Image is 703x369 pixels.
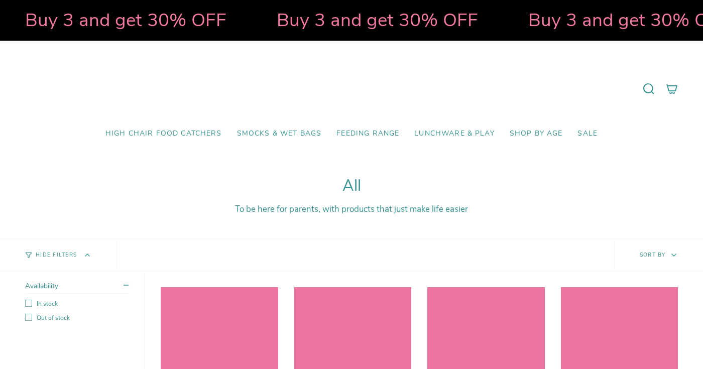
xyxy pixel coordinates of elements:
[237,130,322,138] span: Smocks & Wet Bags
[329,122,407,146] a: Feeding Range
[25,314,129,322] label: Out of stock
[407,122,502,146] a: Lunchware & Play
[25,281,129,294] summary: Availability
[25,281,58,291] span: Availability
[502,122,570,146] a: Shop by Age
[25,177,678,195] h1: All
[13,8,214,33] strong: Buy 3 and get 30% OFF
[640,251,666,259] span: Sort by
[229,122,329,146] a: Smocks & Wet Bags
[25,300,129,308] label: In stock
[510,130,563,138] span: Shop by Age
[570,122,605,146] a: SALE
[336,130,399,138] span: Feeding Range
[264,8,465,33] strong: Buy 3 and get 30% OFF
[414,130,494,138] span: Lunchware & Play
[614,239,703,271] button: Sort by
[98,122,229,146] a: High Chair Food Catchers
[36,253,77,258] span: Hide Filters
[577,130,598,138] span: SALE
[105,130,222,138] span: High Chair Food Catchers
[265,56,438,122] a: Mumma’s Little Helpers
[235,203,468,215] span: To be here for parents, with products that just make life easier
